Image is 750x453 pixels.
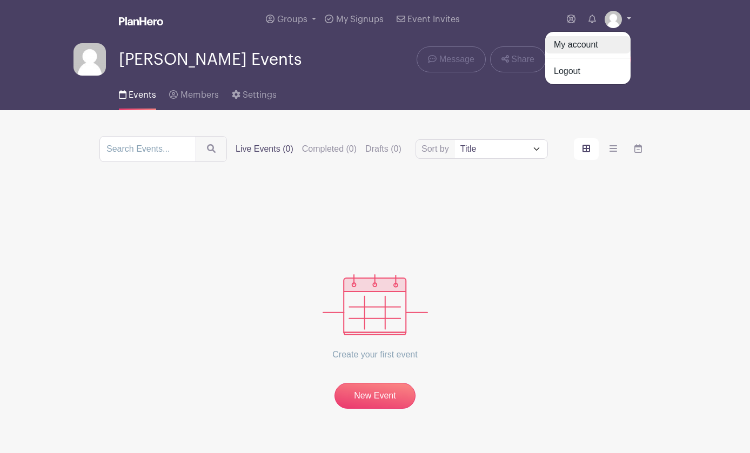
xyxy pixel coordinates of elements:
[277,15,307,24] span: Groups
[129,91,156,99] span: Events
[119,51,302,69] span: [PERSON_NAME] Events
[302,143,357,155] label: Completed (0)
[407,15,460,24] span: Event Invites
[417,46,485,72] a: Message
[169,76,218,110] a: Members
[574,138,651,160] div: order and view
[421,143,452,155] label: Sort by
[511,53,534,66] span: Share
[490,46,546,72] a: Share
[336,15,384,24] span: My Signups
[545,36,631,53] a: My account
[323,335,428,374] p: Create your first event
[119,17,163,25] img: logo_white-6c42ec7e38ccf1d336a20a19083b03d10ae64f83f12c07503d8b9e83406b4c7d.svg
[236,143,293,155] label: Live Events (0)
[439,53,474,66] span: Message
[119,76,156,110] a: Events
[243,91,277,99] span: Settings
[232,76,277,110] a: Settings
[545,63,631,80] a: Logout
[236,143,410,155] div: filters
[365,143,401,155] label: Drafts (0)
[605,11,622,28] img: default-ce2991bfa6775e67f084385cd625a349d9dcbb7a52a09fb2fda1e96e2d18dcdb.png
[545,31,631,85] div: Groups
[73,43,106,76] img: default-ce2991bfa6775e67f084385cd625a349d9dcbb7a52a09fb2fda1e96e2d18dcdb.png
[99,136,196,162] input: Search Events...
[334,383,416,409] a: New Event
[323,274,428,335] img: events_empty-56550af544ae17c43cc50f3ebafa394433d06d5f1891c01edc4b5d1d59cfda54.svg
[180,91,219,99] span: Members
